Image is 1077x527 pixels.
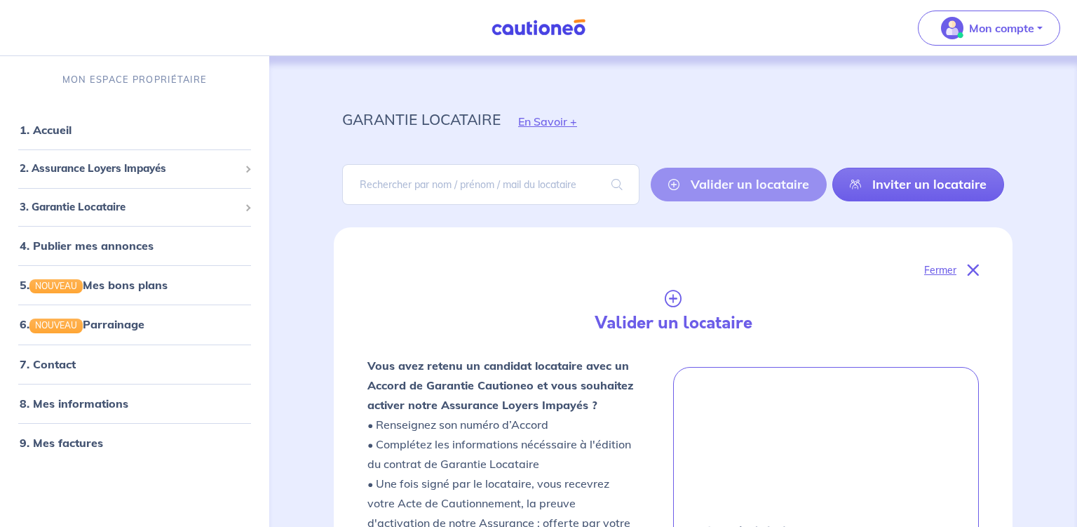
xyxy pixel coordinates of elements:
div: 3. Garantie Locataire [6,194,264,221]
a: 6.NOUVEAUParrainage [20,317,144,331]
img: illu_account_valid_menu.svg [941,17,963,39]
p: Fermer [924,261,956,279]
span: 2. Assurance Loyers Impayés [20,161,239,177]
button: illu_account_valid_menu.svgMon compte [918,11,1060,46]
a: 7. Contact [20,357,76,371]
button: En Savoir + [501,101,595,142]
span: search [595,165,639,204]
div: 8. Mes informations [6,389,264,418]
a: 9. Mes factures [20,436,103,450]
a: 8. Mes informations [20,396,128,411]
div: 2. Assurance Loyers Impayés [6,155,264,182]
p: Mon compte [969,20,1034,36]
input: Rechercher par nom / prénom / mail du locataire [342,164,639,205]
div: 7. Contact [6,350,264,378]
h4: Valider un locataire [516,313,830,333]
span: 3. Garantie Locataire [20,199,239,215]
p: MON ESPACE PROPRIÉTAIRE [62,73,207,86]
div: 1. Accueil [6,116,264,144]
div: 6.NOUVEAUParrainage [6,310,264,338]
div: 4. Publier mes annonces [6,232,264,260]
div: 9. Mes factures [6,429,264,457]
a: Inviter un locataire [832,168,1004,201]
p: garantie locataire [342,107,501,132]
div: 5.NOUVEAUMes bons plans [6,271,264,299]
a: 1. Accueil [20,123,72,137]
img: Cautioneo [486,19,591,36]
a: 4. Publier mes annonces [20,239,154,253]
strong: Vous avez retenu un candidat locataire avec un Accord de Garantie Cautioneo et vous souhaitez act... [367,359,633,412]
a: 5.NOUVEAUMes bons plans [20,278,168,292]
